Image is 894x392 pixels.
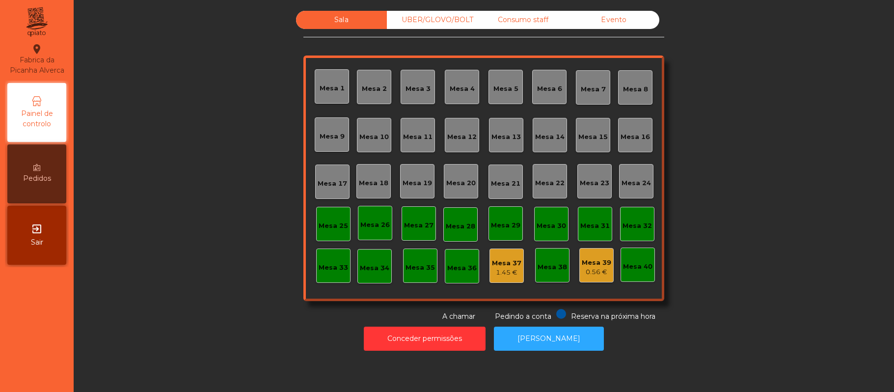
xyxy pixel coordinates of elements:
[446,178,476,188] div: Mesa 20
[492,268,521,278] div: 1.45 €
[535,178,565,188] div: Mesa 22
[359,178,388,188] div: Mesa 18
[319,221,348,231] div: Mesa 25
[10,109,64,129] span: Painel de controlo
[447,263,477,273] div: Mesa 36
[537,84,562,94] div: Mesa 6
[582,258,611,268] div: Mesa 39
[31,43,43,55] i: location_on
[622,178,651,188] div: Mesa 24
[25,5,49,39] img: qpiato
[320,132,345,141] div: Mesa 9
[580,221,610,231] div: Mesa 31
[404,221,433,230] div: Mesa 27
[442,312,475,321] span: A chamar
[623,221,652,231] div: Mesa 32
[571,312,655,321] span: Reserva na próxima hora
[403,178,432,188] div: Mesa 19
[8,43,66,76] div: Fabrica da Picanha Alverca
[450,84,475,94] div: Mesa 4
[320,84,345,93] div: Mesa 1
[493,84,518,94] div: Mesa 5
[621,132,650,142] div: Mesa 16
[31,223,43,235] i: exit_to_app
[535,132,565,142] div: Mesa 14
[406,84,431,94] div: Mesa 3
[360,263,389,273] div: Mesa 34
[491,132,521,142] div: Mesa 13
[23,173,51,184] span: Pedidos
[494,327,604,351] button: [PERSON_NAME]
[296,11,387,29] div: Sala
[623,262,652,272] div: Mesa 40
[491,221,520,230] div: Mesa 29
[495,312,551,321] span: Pedindo a conta
[31,237,43,248] span: Sair
[478,11,569,29] div: Consumo staff
[318,179,347,189] div: Mesa 17
[360,220,390,230] div: Mesa 26
[582,267,611,277] div: 0.56 €
[580,178,609,188] div: Mesa 23
[537,221,566,231] div: Mesa 30
[364,327,486,351] button: Conceder permissões
[359,132,389,142] div: Mesa 10
[362,84,387,94] div: Mesa 2
[538,262,567,272] div: Mesa 38
[569,11,659,29] div: Evento
[403,132,433,142] div: Mesa 11
[406,263,435,273] div: Mesa 35
[447,132,477,142] div: Mesa 12
[446,222,475,231] div: Mesa 28
[578,132,608,142] div: Mesa 15
[491,179,520,189] div: Mesa 21
[492,258,521,268] div: Mesa 37
[319,263,348,273] div: Mesa 33
[387,11,478,29] div: UBER/GLOVO/BOLT
[581,84,606,94] div: Mesa 7
[623,84,648,94] div: Mesa 8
